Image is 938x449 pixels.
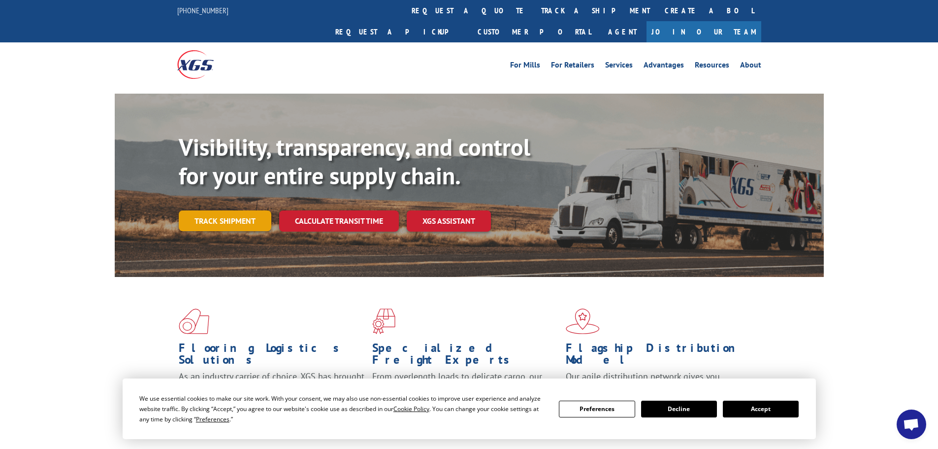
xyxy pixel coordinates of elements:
a: Track shipment [179,210,271,231]
a: Services [605,61,633,72]
a: For Retailers [551,61,594,72]
a: For Mills [510,61,540,72]
span: Cookie Policy [393,405,429,413]
div: We use essential cookies to make our site work. With your consent, we may also use non-essential ... [139,393,547,424]
a: Agent [598,21,647,42]
button: Decline [641,401,717,417]
button: Accept [723,401,799,417]
img: xgs-icon-focused-on-flooring-red [372,309,395,334]
a: About [740,61,761,72]
h1: Flooring Logistics Solutions [179,342,365,371]
a: Request a pickup [328,21,470,42]
span: As an industry carrier of choice, XGS has brought innovation and dedication to flooring logistics... [179,371,364,406]
a: Advantages [644,61,684,72]
span: Preferences [196,415,229,423]
img: xgs-icon-flagship-distribution-model-red [566,309,600,334]
a: [PHONE_NUMBER] [177,5,228,15]
img: xgs-icon-total-supply-chain-intelligence-red [179,309,209,334]
a: Calculate transit time [279,210,399,232]
b: Visibility, transparency, and control for your entire supply chain. [179,132,530,191]
a: XGS ASSISTANT [407,210,491,232]
div: Open chat [897,410,926,439]
span: Our agile distribution network gives you nationwide inventory management on demand. [566,371,747,394]
a: Customer Portal [470,21,598,42]
h1: Specialized Freight Experts [372,342,558,371]
a: Resources [695,61,729,72]
h1: Flagship Distribution Model [566,342,752,371]
div: Cookie Consent Prompt [123,379,816,439]
button: Preferences [559,401,635,417]
a: Join Our Team [647,21,761,42]
p: From overlength loads to delicate cargo, our experienced staff knows the best way to move your fr... [372,371,558,414]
